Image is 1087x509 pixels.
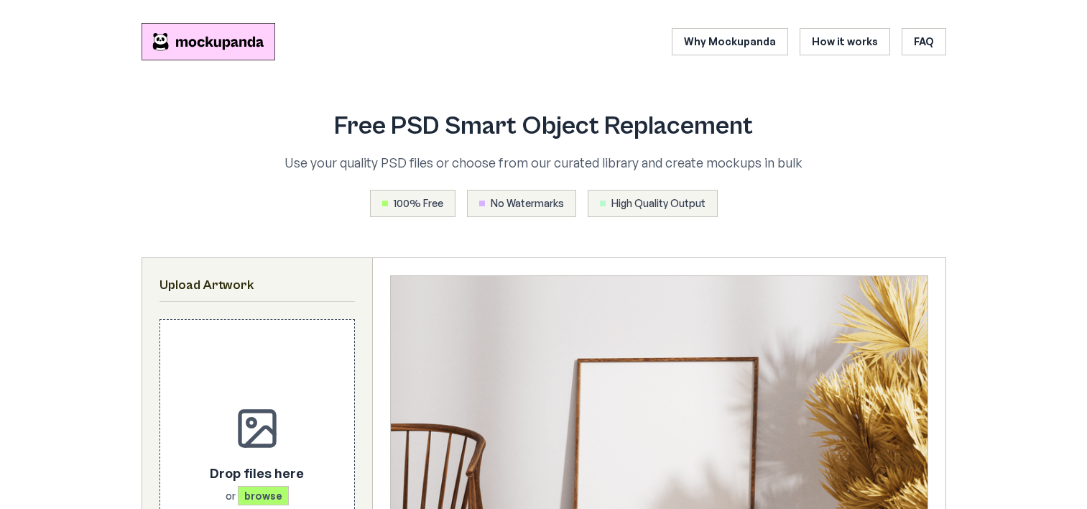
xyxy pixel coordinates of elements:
span: browse [238,486,289,505]
a: Mockupanda home [142,23,275,60]
h2: Upload Artwork [159,275,355,295]
span: High Quality Output [611,196,706,211]
span: 100% Free [394,196,443,211]
a: FAQ [902,28,946,55]
img: Mockupanda [142,23,275,60]
a: Why Mockupanda [672,28,788,55]
p: Use your quality PSD files or choose from our curated library and create mockups in bulk [222,152,866,173]
a: How it works [800,28,890,55]
span: No Watermarks [491,196,564,211]
p: Drop files here [210,463,304,483]
p: or [210,489,304,503]
h1: Free PSD Smart Object Replacement [222,112,866,141]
